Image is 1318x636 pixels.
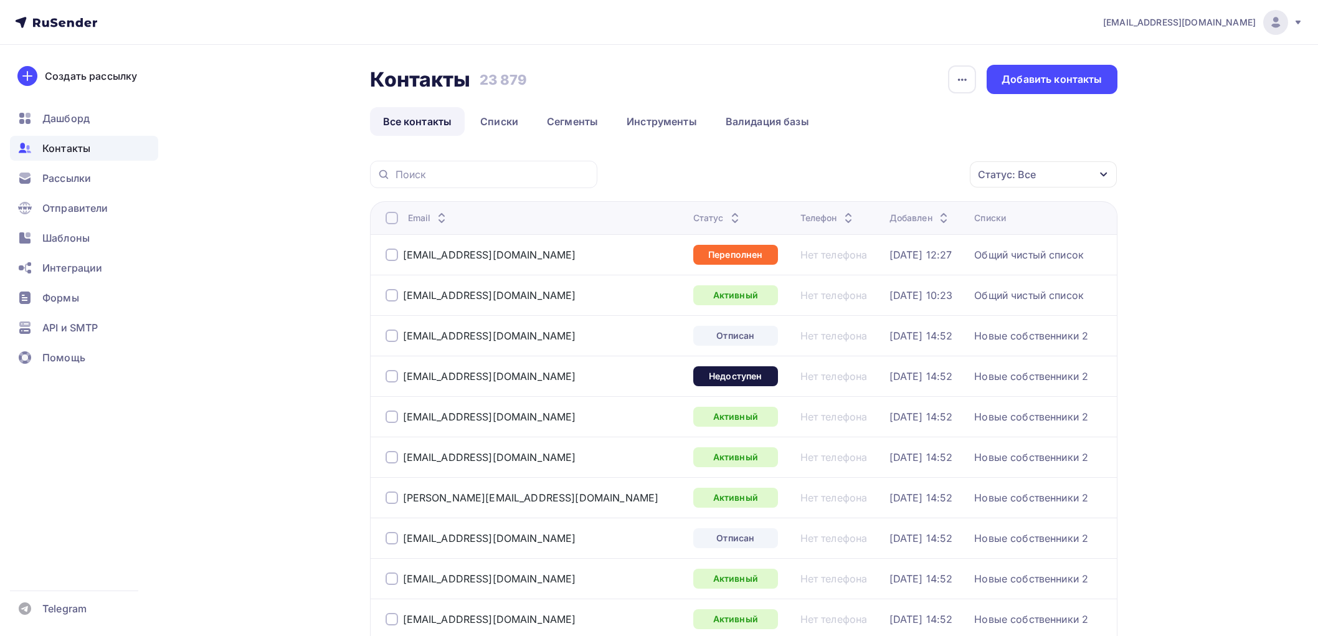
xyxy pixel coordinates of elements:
div: Email [408,212,450,224]
div: Общий чистый список [974,289,1084,301]
a: Новые собственники 2 [974,572,1088,585]
h2: Контакты [370,67,471,92]
a: [DATE] 10:23 [889,289,953,301]
a: Нет телефона [800,572,868,585]
a: Контакты [10,136,158,161]
div: Статус [693,212,742,224]
span: Контакты [42,141,90,156]
a: Новые собственники 2 [974,370,1088,382]
div: Создать рассылку [45,69,137,83]
a: Нет телефона [800,370,868,382]
a: Активный [693,609,778,629]
div: Нет телефона [800,249,868,261]
a: [EMAIL_ADDRESS][DOMAIN_NAME] [1103,10,1303,35]
a: [DATE] 12:27 [889,249,952,261]
div: [EMAIL_ADDRESS][DOMAIN_NAME] [403,451,576,463]
div: Телефон [800,212,856,224]
a: Новые собственники 2 [974,613,1088,625]
a: Новые собственники 2 [974,451,1088,463]
a: [DATE] 14:52 [889,613,953,625]
div: Нет телефона [800,411,868,423]
div: Нет телефона [800,613,868,625]
a: Формы [10,285,158,310]
a: Активный [693,285,778,305]
div: Нет телефона [800,491,868,504]
div: [EMAIL_ADDRESS][DOMAIN_NAME] [403,411,576,423]
span: API и SMTP [42,320,98,335]
a: [EMAIL_ADDRESS][DOMAIN_NAME] [403,370,576,382]
a: [PERSON_NAME][EMAIL_ADDRESS][DOMAIN_NAME] [403,491,659,504]
a: Отписан [693,326,778,346]
a: [DATE] 14:52 [889,451,953,463]
a: Инструменты [614,107,710,136]
a: Новые собственники 2 [974,532,1088,544]
span: Формы [42,290,79,305]
a: Списки [467,107,531,136]
a: Шаблоны [10,225,158,250]
a: Нет телефона [800,289,868,301]
span: Интеграции [42,260,102,275]
a: [EMAIL_ADDRESS][DOMAIN_NAME] [403,613,576,625]
a: Рассылки [10,166,158,191]
a: Недоступен [693,366,778,386]
span: Шаблоны [42,230,90,245]
a: [DATE] 14:52 [889,572,953,585]
div: Нет телефона [800,532,868,544]
a: Активный [693,488,778,508]
a: Активный [693,407,778,427]
div: Новые собственники 2 [974,330,1088,342]
a: [DATE] 14:52 [889,411,953,423]
span: [EMAIL_ADDRESS][DOMAIN_NAME] [1103,16,1256,29]
a: Активный [693,569,778,589]
a: Все контакты [370,107,465,136]
a: Валидация базы [713,107,822,136]
a: [EMAIL_ADDRESS][DOMAIN_NAME] [403,289,576,301]
div: Добавлен [889,212,951,224]
div: [EMAIL_ADDRESS][DOMAIN_NAME] [403,249,576,261]
a: Новые собственники 2 [974,491,1088,504]
input: Поиск [396,168,590,181]
a: [DATE] 14:52 [889,532,953,544]
div: Отписан [693,528,778,548]
a: [DATE] 14:52 [889,330,953,342]
span: Telegram [42,601,87,616]
a: Общий чистый список [974,249,1084,261]
div: Добавить контакты [1002,72,1102,87]
a: [EMAIL_ADDRESS][DOMAIN_NAME] [403,532,576,544]
button: Статус: Все [969,161,1117,188]
a: Активный [693,447,778,467]
a: [EMAIL_ADDRESS][DOMAIN_NAME] [403,572,576,585]
a: [EMAIL_ADDRESS][DOMAIN_NAME] [403,330,576,342]
div: Списки [974,212,1006,224]
a: [DATE] 14:52 [889,370,953,382]
a: Переполнен [693,245,778,265]
a: Нет телефона [800,451,868,463]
